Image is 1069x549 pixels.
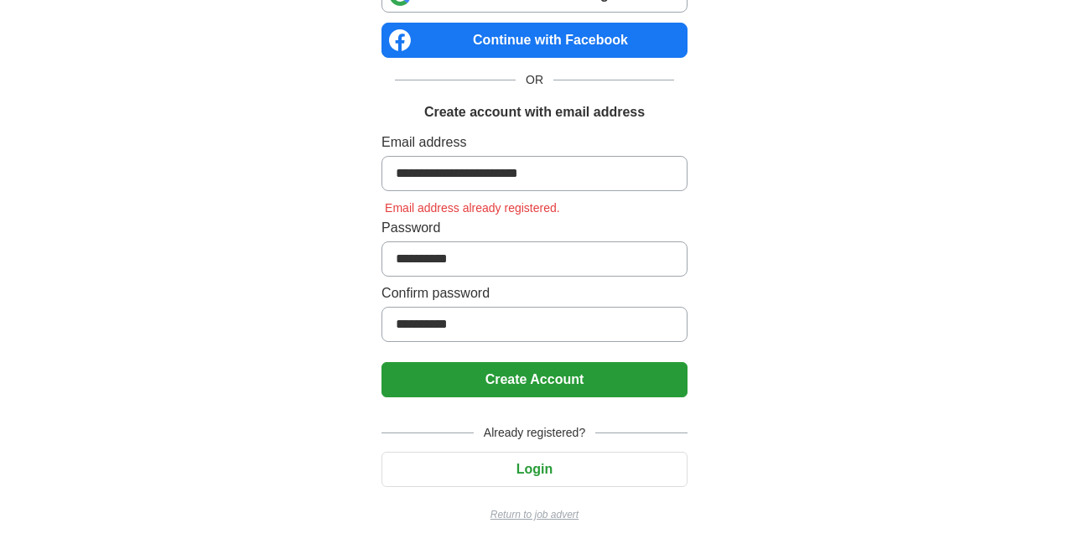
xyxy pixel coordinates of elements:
span: Email address already registered. [381,201,563,215]
h1: Create account with email address [424,102,645,122]
span: OR [516,71,553,89]
label: Email address [381,132,688,153]
a: Login [381,462,688,476]
a: Return to job advert [381,507,688,522]
label: Password [381,218,688,238]
label: Confirm password [381,283,688,303]
a: Continue with Facebook [381,23,688,58]
span: Already registered? [474,424,595,442]
button: Create Account [381,362,688,397]
button: Login [381,452,688,487]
